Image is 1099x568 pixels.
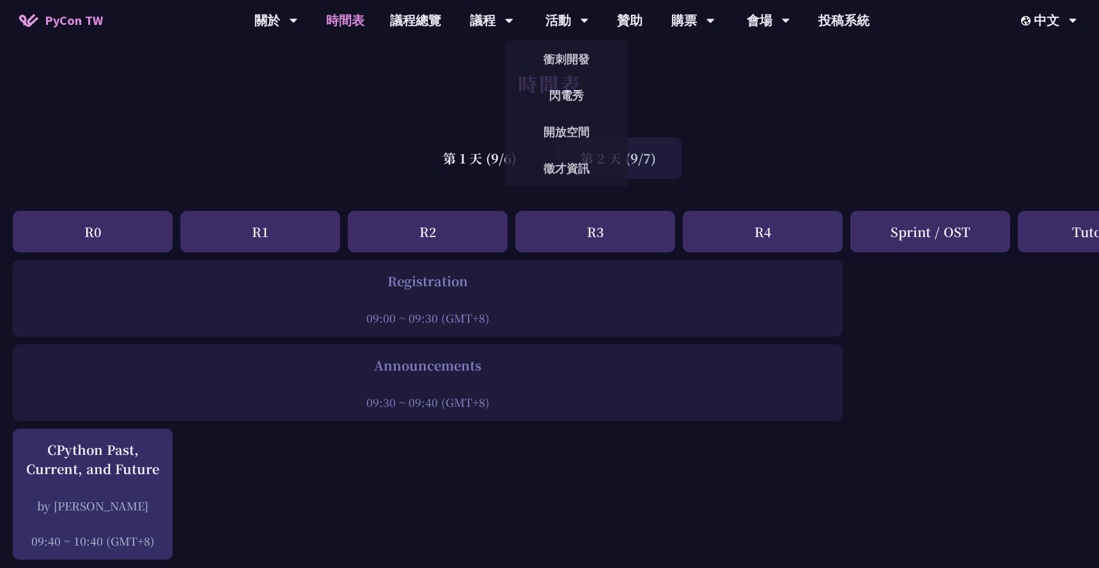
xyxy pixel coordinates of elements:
[13,211,173,252] div: R0
[45,11,103,30] span: PyCon TW
[1021,16,1034,26] img: Locale Icon
[348,211,508,252] div: R2
[850,211,1010,252] div: Sprint / OST
[19,394,836,410] div: 09:30 ~ 09:40 (GMT+8)
[6,4,116,36] a: PyCon TW
[19,533,166,549] div: 09:40 ~ 10:40 (GMT+8)
[19,440,166,549] a: CPython Past, Current, and Future by [PERSON_NAME] 09:40 ~ 10:40 (GMT+8)
[180,211,340,252] div: R1
[19,356,836,375] div: Announcements
[19,498,166,514] div: by [PERSON_NAME]
[19,272,836,291] div: Registration
[515,211,675,252] div: R3
[505,44,628,74] a: 衝刺開發
[505,153,628,183] a: 徵才資訊
[19,440,166,479] div: CPython Past, Current, and Future
[505,117,628,147] a: 開放空間
[505,81,628,111] a: 閃電秀
[683,211,843,252] div: R4
[19,14,38,27] img: Home icon of PyCon TW 2025
[417,137,542,179] div: 第 1 天 (9/6)
[19,310,836,326] div: 09:00 ~ 09:30 (GMT+8)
